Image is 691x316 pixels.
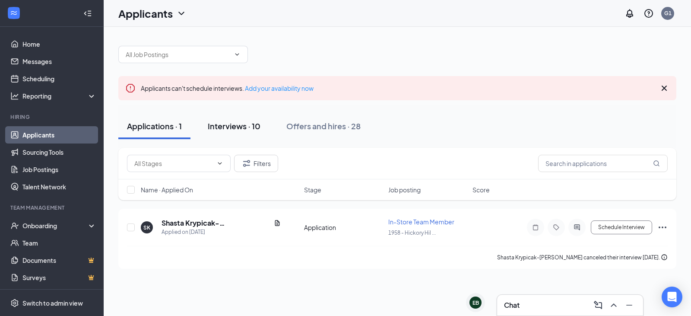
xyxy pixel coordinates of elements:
[10,92,19,100] svg: Analysis
[162,218,270,228] h5: Shasta Krypicak-[PERSON_NAME]
[591,220,652,234] button: Schedule Interview
[538,155,668,172] input: Search in applications
[22,35,96,53] a: Home
[245,84,314,92] a: Add your availability now
[22,178,96,195] a: Talent Network
[141,84,314,92] span: Applicants can't schedule interviews.
[472,185,490,194] span: Score
[216,160,223,167] svg: ChevronDown
[497,253,668,262] div: Shasta Krypicak-[PERSON_NAME] canceled their interview [DATE].
[504,300,520,310] h3: Chat
[234,51,241,58] svg: ChevronDown
[551,224,561,231] svg: Tag
[162,228,281,236] div: Applied on [DATE]
[10,9,18,17] svg: WorkstreamLogo
[609,300,619,310] svg: ChevronUp
[572,224,582,231] svg: ActiveChat
[126,50,230,59] input: All Job Postings
[22,269,96,286] a: SurveysCrown
[624,300,634,310] svg: Minimize
[643,8,654,19] svg: QuestionInfo
[10,204,95,211] div: Team Management
[141,185,193,194] span: Name · Applied On
[143,224,150,231] div: SK
[274,220,281,227] svg: Document
[22,70,96,87] a: Scheduling
[22,221,89,230] div: Onboarding
[304,185,321,194] span: Stage
[664,10,672,17] div: G1
[22,144,96,161] a: Sourcing Tools
[653,160,660,167] svg: MagnifyingGlass
[10,299,19,307] svg: Settings
[530,224,541,231] svg: Note
[134,159,213,168] input: All Stages
[127,121,182,131] div: Applications · 1
[286,121,361,131] div: Offers and hires · 28
[388,218,454,226] span: In-Store Team Member
[22,126,96,144] a: Applicants
[388,185,421,194] span: Job posting
[662,287,682,307] div: Open Intercom Messenger
[118,6,173,21] h1: Applicants
[622,298,636,312] button: Minimize
[22,299,83,307] div: Switch to admin view
[234,155,278,172] button: Filter Filters
[624,8,635,19] svg: Notifications
[22,53,96,70] a: Messages
[22,161,96,178] a: Job Postings
[241,158,252,169] svg: Filter
[472,299,479,306] div: EB
[591,298,605,312] button: ComposeMessage
[83,9,92,18] svg: Collapse
[22,252,96,269] a: DocumentsCrown
[388,230,436,236] span: 1958 - Hickory Hil ...
[593,300,603,310] svg: ComposeMessage
[176,8,187,19] svg: ChevronDown
[22,234,96,252] a: Team
[304,223,383,232] div: Application
[661,254,668,261] svg: Info
[208,121,260,131] div: Interviews · 10
[10,221,19,230] svg: UserCheck
[125,83,136,93] svg: Error
[607,298,621,312] button: ChevronUp
[22,92,97,100] div: Reporting
[657,222,668,233] svg: Ellipses
[659,83,669,93] svg: Cross
[10,113,95,121] div: Hiring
